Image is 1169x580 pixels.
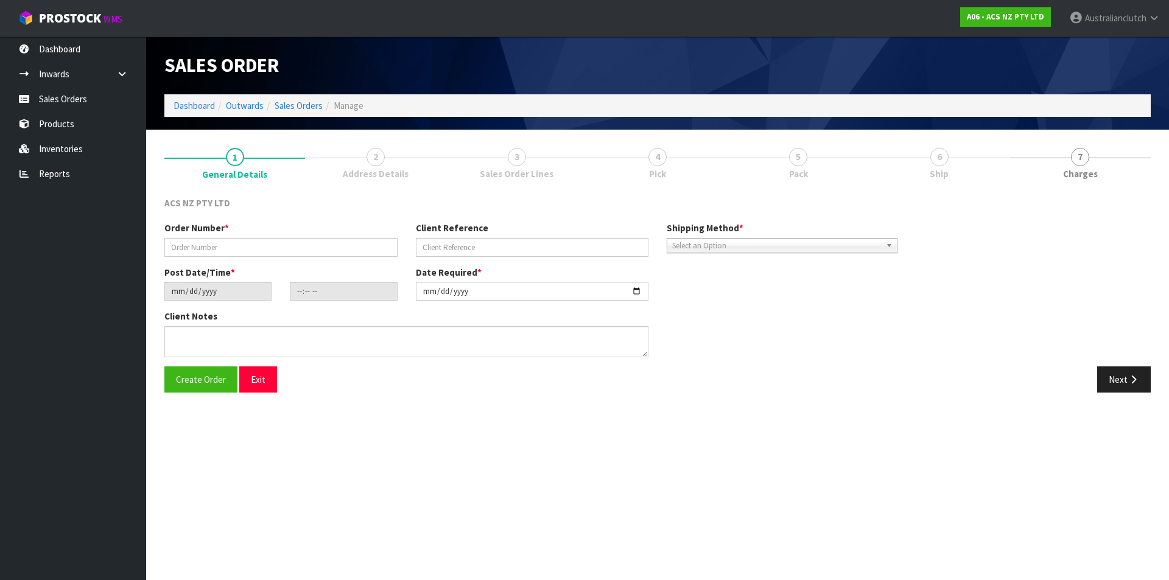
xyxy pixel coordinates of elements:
span: 4 [648,148,667,166]
a: Dashboard [174,100,215,111]
span: Australianclutch [1085,12,1146,24]
span: ACS NZ PTY LTD [164,197,230,209]
span: Pack [789,167,808,180]
span: Address Details [343,167,409,180]
label: Client Notes [164,310,217,323]
input: Order Number [164,238,398,257]
button: Next [1097,366,1151,393]
a: Sales Orders [275,100,323,111]
input: Client Reference [416,238,649,257]
span: ProStock [39,10,101,26]
span: 2 [367,148,385,166]
span: 3 [508,148,526,166]
button: Exit [239,366,277,393]
span: 5 [789,148,807,166]
label: Shipping Method [667,222,743,234]
span: Sales Order Lines [480,167,553,180]
span: Ship [930,167,949,180]
span: Charges [1063,167,1098,180]
span: General Details [164,187,1151,402]
img: cube-alt.png [18,10,33,26]
label: Order Number [164,222,229,234]
span: 1 [226,148,244,166]
span: 6 [930,148,949,166]
label: Date Required [416,266,482,279]
span: Select an Option [672,239,881,253]
span: Create Order [176,374,226,385]
span: Sales Order [164,53,279,77]
label: Post Date/Time [164,266,235,279]
small: WMS [104,13,122,25]
span: General Details [202,168,267,181]
span: Pick [649,167,666,180]
span: Manage [334,100,363,111]
label: Client Reference [416,222,488,234]
a: Outwards [226,100,264,111]
button: Create Order [164,366,237,393]
strong: A06 - ACS NZ PTY LTD [967,12,1044,22]
span: 7 [1071,148,1089,166]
